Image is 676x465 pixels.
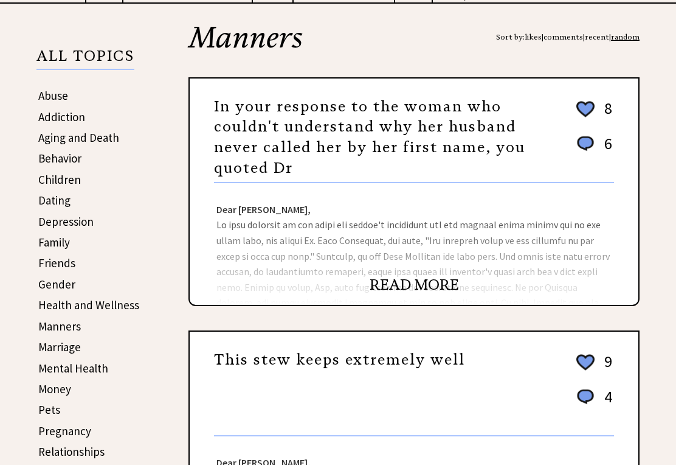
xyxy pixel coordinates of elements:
[38,235,70,250] a: Family
[216,203,311,215] strong: Dear [PERSON_NAME],
[38,277,75,292] a: Gender
[38,319,81,334] a: Manners
[574,99,596,120] img: heart_outline%202.png
[38,151,81,166] a: Behavior
[598,351,613,385] td: 9
[574,387,596,407] img: message_round%201.png
[214,97,525,177] a: In your response to the woman who couldn't understand why her husband never called her by her fir...
[38,402,60,417] a: Pets
[543,32,583,41] a: comments
[38,214,94,229] a: Depression
[38,382,71,396] a: Money
[496,23,640,52] div: Sort by: | | |
[574,352,596,373] img: heart_outline%202.png
[188,23,640,77] h2: Manners
[38,444,105,459] a: Relationships
[585,32,609,41] a: recent
[611,32,640,41] a: random
[38,256,75,270] a: Friends
[598,133,613,166] td: 6
[38,88,68,103] a: Abuse
[38,298,139,312] a: Health and Wellness
[190,183,638,305] div: Lo ipsu dolorsit am con adipi eli seddoe't incididunt utl etd magnaal enima minimv qui no exe ull...
[36,49,134,70] p: ALL TOPICS
[38,340,81,354] a: Marriage
[38,172,81,187] a: Children
[38,424,91,438] a: Pregnancy
[525,32,542,41] a: likes
[38,110,85,124] a: Addiction
[38,193,71,208] a: Dating
[370,276,459,294] a: READ MORE
[38,130,119,145] a: Aging and Death
[38,361,108,376] a: Mental Health
[598,98,613,132] td: 8
[598,386,613,419] td: 4
[214,351,465,369] a: This stew keeps extremely well
[574,134,596,153] img: message_round%201.png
